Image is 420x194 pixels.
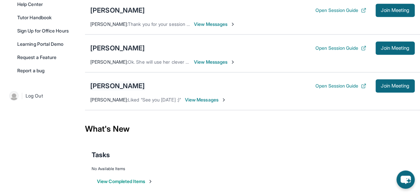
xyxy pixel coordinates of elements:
img: Chevron-Right [221,97,226,102]
a: Report a bug [13,65,78,77]
button: Open Session Guide [315,83,366,89]
a: Sign Up for Office Hours [13,25,78,37]
span: Tasks [92,150,110,160]
button: Open Session Guide [315,45,366,51]
a: |Log Out [7,89,78,103]
button: Join Meeting [376,79,415,93]
span: Ok. She will use her clever portal to login. Thanks [128,59,232,65]
button: Open Session Guide [315,7,366,14]
img: user-img [9,91,19,100]
img: Chevron-Right [230,59,235,65]
span: Join Meeting [381,8,409,12]
span: Join Meeting [381,46,409,50]
div: [PERSON_NAME] [90,81,145,91]
span: | [21,92,23,100]
span: [PERSON_NAME] : [90,97,128,102]
span: View Messages [194,59,235,65]
button: chat-button [396,170,415,189]
img: Chevron-Right [230,22,235,27]
span: [PERSON_NAME] : [90,59,128,65]
span: Log Out [26,93,43,99]
div: No Available Items [92,166,413,171]
span: View Messages [185,97,226,103]
div: What's New [85,114,420,144]
button: Join Meeting [376,4,415,17]
span: Thank you for your session [DATE]. [128,21,202,27]
div: [PERSON_NAME] [90,43,145,53]
span: Join Meeting [381,84,409,88]
button: View Completed Items [97,178,153,185]
button: Join Meeting [376,41,415,55]
span: Liked “See you [DATE] :)” [128,97,181,102]
a: Learning Portal Demo [13,38,78,50]
span: View Messages [194,21,235,28]
a: Request a Feature [13,51,78,63]
a: Tutor Handbook [13,12,78,24]
span: [PERSON_NAME] : [90,21,128,27]
div: [PERSON_NAME] [90,6,145,15]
